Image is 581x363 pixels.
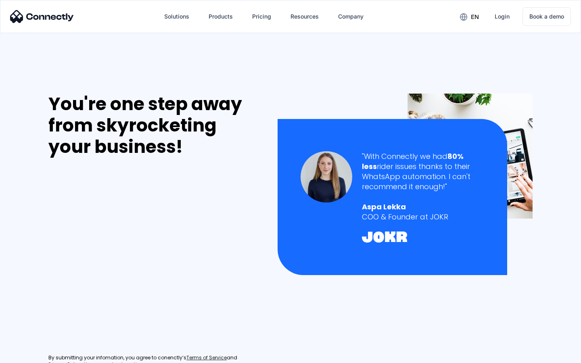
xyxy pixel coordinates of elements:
[48,94,261,157] div: You're one step away from skyrocketing your business!
[362,212,484,222] div: COO & Founder at JOKR
[252,11,271,22] div: Pricing
[362,202,406,212] strong: Aspa Lekka
[16,349,48,360] ul: Language list
[246,7,278,26] a: Pricing
[290,11,319,22] div: Resources
[362,151,484,192] div: "With Connectly we had rider issues thanks to their WhatsApp automation. I can't recommend it eno...
[209,11,233,22] div: Products
[495,11,510,22] div: Login
[186,355,227,361] a: Terms of Service
[338,11,364,22] div: Company
[488,7,516,26] a: Login
[522,7,571,26] a: Book a demo
[362,151,464,171] strong: 80% less
[10,10,74,23] img: Connectly Logo
[164,11,189,22] div: Solutions
[471,11,479,23] div: en
[48,167,169,345] iframe: Form 0
[8,349,48,360] aside: Language selected: English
